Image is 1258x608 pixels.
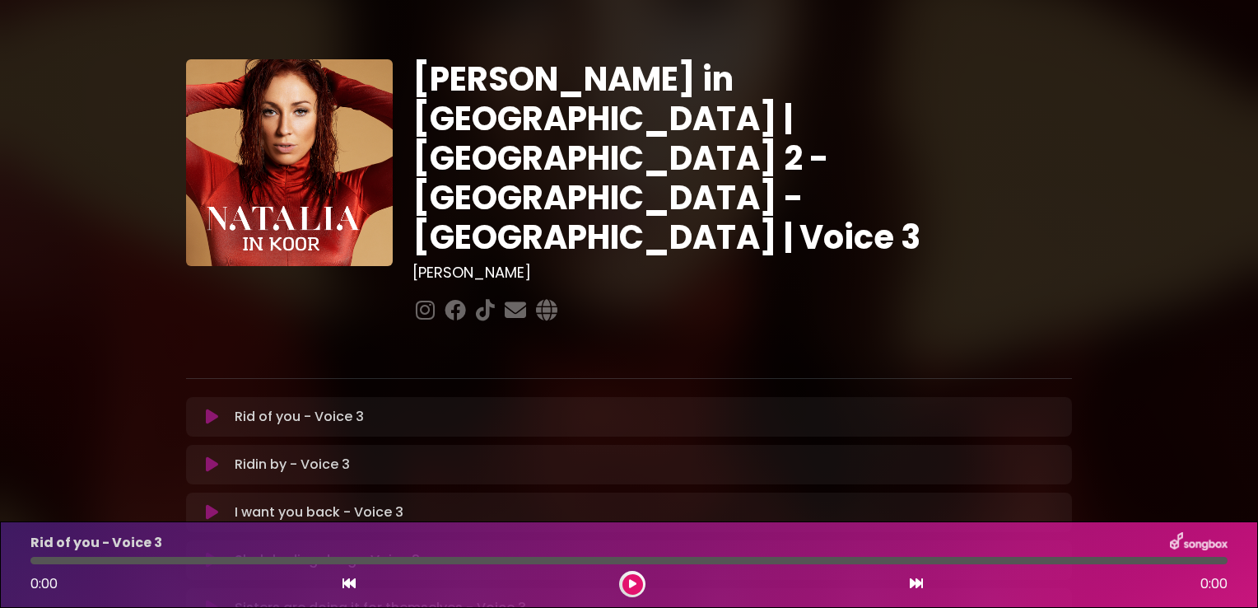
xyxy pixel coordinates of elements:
[30,574,58,593] span: 0:00
[235,407,364,427] p: Rid of you - Voice 3
[412,59,1072,257] h1: [PERSON_NAME] in [GEOGRAPHIC_DATA] | [GEOGRAPHIC_DATA] 2 - [GEOGRAPHIC_DATA] - [GEOGRAPHIC_DATA] ...
[1170,532,1228,554] img: songbox-logo-white.png
[30,533,162,553] p: Rid of you - Voice 3
[412,264,1072,282] h3: [PERSON_NAME]
[1200,574,1228,594] span: 0:00
[186,59,393,266] img: YTVS25JmS9CLUqXqkEhs
[235,455,350,475] p: Ridin by - Voice 3
[235,503,403,522] p: I want you back - Voice 3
